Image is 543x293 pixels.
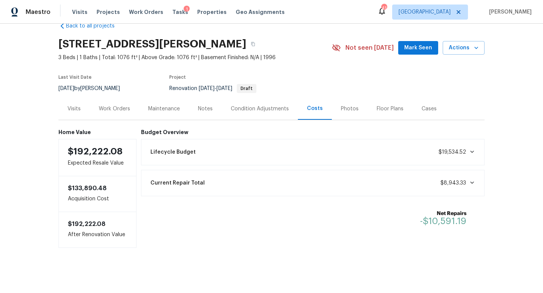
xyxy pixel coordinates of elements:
span: [DATE] [199,86,215,91]
span: Draft [238,86,256,91]
span: [DATE] [58,86,74,91]
h6: Budget Overview [141,129,485,135]
div: Costs [307,105,323,112]
span: Renovation [169,86,256,91]
a: Back to all projects [58,22,131,30]
span: [GEOGRAPHIC_DATA] [399,8,451,16]
span: $19,534.52 [439,150,466,155]
div: Maintenance [148,105,180,113]
span: Properties [197,8,227,16]
span: Actions [449,43,479,53]
span: Mark Seen [404,43,432,53]
span: Work Orders [129,8,163,16]
span: Projects [97,8,120,16]
div: Cases [422,105,437,113]
div: 1 [184,6,190,13]
div: 41 [381,5,387,12]
div: Notes [198,105,213,113]
button: Mark Seen [398,41,438,55]
div: Expected Resale Value [58,139,137,176]
button: Copy Address [246,37,260,51]
span: $192,222.08 [68,221,106,227]
span: -$10,591.19 [420,217,466,226]
div: by [PERSON_NAME] [58,84,129,93]
h2: [STREET_ADDRESS][PERSON_NAME] [58,40,246,48]
span: Lifecycle Budget [150,148,196,156]
div: Condition Adjustments [231,105,289,113]
span: $8,943.33 [440,180,466,186]
div: Photos [341,105,359,113]
button: Actions [443,41,485,55]
div: Floor Plans [377,105,403,113]
span: Project [169,75,186,79]
div: Acquisition Cost [58,176,137,212]
div: Visits [67,105,81,113]
div: Work Orders [99,105,130,113]
span: [PERSON_NAME] [486,8,532,16]
b: Net Repairs [420,210,466,217]
div: After Renovation Value [58,212,137,248]
span: Maestro [26,8,51,16]
span: - [199,86,232,91]
span: Tasks [172,9,188,15]
span: [DATE] [216,86,232,91]
h6: Home Value [58,129,137,135]
span: $133,890.48 [68,185,107,191]
span: Not seen [DATE] [345,44,394,52]
span: $192,222.08 [68,147,123,156]
span: Visits [72,8,87,16]
span: Geo Assignments [236,8,285,16]
span: Last Visit Date [58,75,92,79]
span: 3 Beds | 1 Baths | Total: 1076 ft² | Above Grade: 1076 ft² | Basement Finished: N/A | 1996 [58,54,332,61]
span: Current Repair Total [150,179,205,187]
